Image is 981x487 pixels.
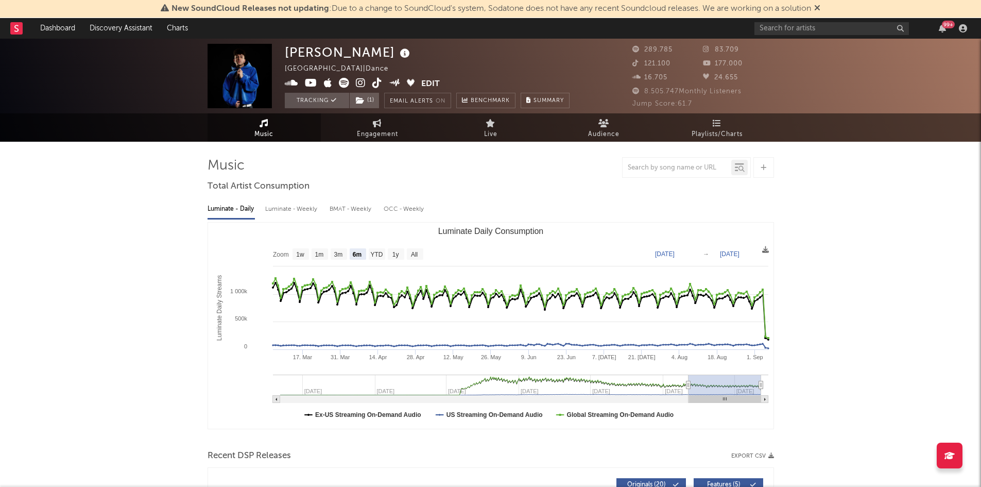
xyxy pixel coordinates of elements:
a: Engagement [321,113,434,142]
input: Search for artists [754,22,909,35]
text: [DATE] [720,250,739,258]
text: US Streaming On-Demand Audio [446,411,542,418]
div: [GEOGRAPHIC_DATA] | Dance [285,63,400,75]
span: Playlists/Charts [692,128,743,141]
text: 7. [DATE] [592,354,616,360]
span: Music [254,128,273,141]
text: 14. Apr [369,354,387,360]
text: 31. Mar [331,354,350,360]
text: 12. May [443,354,463,360]
span: Total Artist Consumption [208,180,309,193]
text: Luminate Daily Consumption [438,227,543,236]
span: Summary [533,98,564,104]
input: Search by song name or URL [623,164,731,172]
text: 26. May [480,354,501,360]
span: Benchmark [471,95,510,107]
div: 99 + [942,21,955,28]
text: 9. Jun [521,354,536,360]
text: Zoom [273,251,289,258]
text: [DATE] [655,250,675,258]
a: Dashboard [33,18,82,39]
div: Luminate - Weekly [265,200,319,218]
text: 0 [244,343,247,349]
a: Playlists/Charts [661,113,774,142]
a: Music [208,113,321,142]
div: OCC - Weekly [384,200,425,218]
svg: Luminate Daily Consumption [208,223,773,429]
text: Global Streaming On-Demand Audio [566,411,674,418]
text: 17. Mar [292,354,312,360]
a: Audience [547,113,661,142]
text: 6m [352,251,361,258]
span: Dismiss [814,5,820,13]
span: : Due to a change to SoundCloud's system, Sodatone does not have any recent Soundcloud releases. ... [171,5,811,13]
button: Tracking [285,93,349,108]
div: Luminate - Daily [208,200,255,218]
button: Export CSV [731,453,774,459]
button: Summary [521,93,570,108]
button: Email AlertsOn [384,93,451,108]
text: All [410,251,417,258]
div: BMAT - Weekly [330,200,373,218]
span: 8.505.747 Monthly Listeners [632,88,742,95]
a: Live [434,113,547,142]
text: 1y [392,251,399,258]
text: 18. Aug [707,354,726,360]
a: Benchmark [456,93,515,108]
span: Recent DSP Releases [208,450,291,462]
text: YTD [370,251,383,258]
text: 500k [235,315,247,322]
span: 121.100 [632,60,670,67]
button: (1) [350,93,379,108]
span: 24.655 [703,74,738,81]
text: 1 000k [230,288,247,294]
div: [PERSON_NAME] [285,44,412,61]
span: Audience [588,128,619,141]
text: 4. Aug [671,354,687,360]
span: 16.705 [632,74,667,81]
button: Edit [421,78,440,91]
span: 289.785 [632,46,673,53]
a: Discovery Assistant [82,18,160,39]
text: 28. Apr [406,354,424,360]
text: 21. [DATE] [628,354,655,360]
span: Live [484,128,497,141]
span: 177.000 [703,60,743,67]
em: On [436,98,445,104]
text: 3m [334,251,342,258]
text: → [703,250,709,258]
span: Jump Score: 61.7 [632,100,692,107]
button: 99+ [939,24,946,32]
text: 1. Sep [746,354,763,360]
text: 1w [296,251,304,258]
text: 1m [315,251,323,258]
a: Charts [160,18,195,39]
span: New SoundCloud Releases not updating [171,5,329,13]
span: Engagement [357,128,398,141]
text: Ex-US Streaming On-Demand Audio [315,411,421,418]
span: ( 1 ) [349,93,380,108]
text: 23. Jun [557,354,575,360]
span: 83.709 [703,46,739,53]
text: Luminate Daily Streams [215,275,222,341]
